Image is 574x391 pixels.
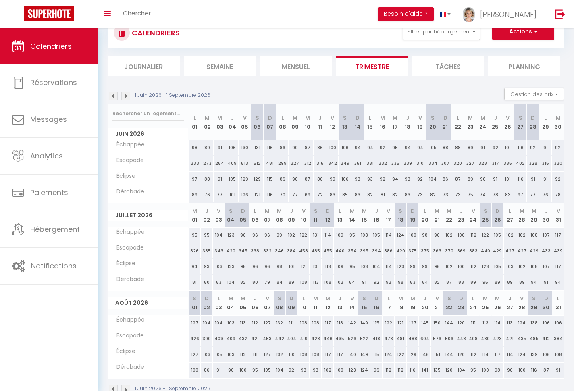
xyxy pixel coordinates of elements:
[256,114,259,122] abbr: S
[289,187,301,202] div: 77
[383,228,395,243] div: 114
[339,140,351,155] div: 106
[501,156,514,171] div: 335
[6,3,31,27] button: Ouvrir le widget de chat LiveChat
[184,56,256,76] li: Semaine
[424,207,426,215] abbr: L
[451,187,464,202] div: 73
[364,187,376,202] div: 82
[310,228,322,243] div: 131
[532,207,537,215] abbr: M
[350,207,355,215] abbr: M
[514,140,527,155] div: 116
[476,187,489,202] div: 74
[419,203,431,228] th: 20
[239,156,251,171] div: 513
[552,187,564,202] div: 78
[455,228,467,243] div: 100
[314,104,326,140] th: 11
[264,156,276,171] div: 481
[412,56,484,76] li: Tâches
[201,187,214,202] div: 76
[501,187,514,202] div: 83
[201,140,214,155] div: 89
[514,172,527,187] div: 116
[552,104,564,140] th: 30
[435,207,439,215] abbr: M
[264,187,276,202] div: 116
[393,114,397,122] abbr: M
[351,104,364,140] th: 14
[431,203,443,228] th: 21
[451,172,464,187] div: 87
[494,114,497,122] abbr: J
[109,172,139,181] span: Éclipse
[214,187,226,202] div: 77
[531,114,535,122] abbr: D
[376,156,389,171] div: 332
[479,203,491,228] th: 25
[527,104,539,140] th: 28
[334,228,346,243] div: 109
[514,104,527,140] th: 27
[375,207,378,215] abbr: J
[451,140,464,155] div: 88
[364,172,376,187] div: 93
[130,24,180,42] h3: CALENDRIERS
[457,114,459,122] abbr: L
[285,203,297,228] th: 09
[514,156,527,171] div: 402
[447,207,451,215] abbr: M
[389,187,401,202] div: 82
[439,187,451,202] div: 73
[305,114,310,122] abbr: M
[414,156,426,171] div: 310
[476,156,489,171] div: 328
[426,172,439,187] div: 104
[451,156,464,171] div: 320
[439,104,451,140] th: 21
[260,56,332,76] li: Mensuel
[214,172,226,187] div: 91
[108,128,188,140] span: Juin 2026
[464,156,476,171] div: 327
[322,228,334,243] div: 114
[189,104,201,140] th: 01
[301,156,314,171] div: 312
[214,104,226,140] th: 03
[488,56,560,76] li: Planning
[407,203,419,228] th: 19
[189,228,201,243] div: 95
[30,224,80,234] span: Hébergement
[376,104,389,140] th: 16
[289,156,301,171] div: 327
[443,203,455,228] th: 22
[276,140,289,155] div: 86
[346,228,358,243] div: 95
[251,140,264,155] div: 131
[268,114,272,122] abbr: D
[464,172,476,187] div: 89
[351,156,364,171] div: 351
[293,114,297,122] abbr: M
[30,151,63,161] span: Analytics
[370,203,383,228] th: 16
[193,114,196,122] abbr: L
[276,156,289,171] div: 299
[395,203,407,228] th: 18
[451,104,464,140] th: 22
[205,114,210,122] abbr: M
[322,203,334,228] th: 12
[426,140,439,155] div: 105
[314,156,326,171] div: 315
[237,203,249,228] th: 05
[479,228,491,243] div: 122
[326,140,339,155] div: 100
[539,187,552,202] div: 76
[189,172,201,187] div: 97
[364,104,376,140] th: 15
[339,207,341,215] abbr: L
[213,203,225,228] th: 03
[226,156,239,171] div: 409
[514,187,527,202] div: 97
